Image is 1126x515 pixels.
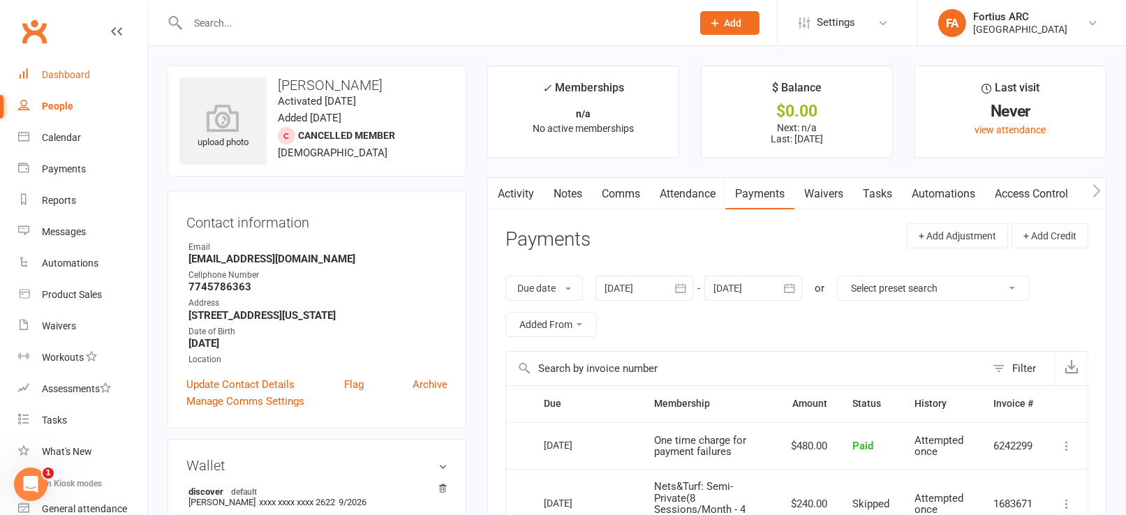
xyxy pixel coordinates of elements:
[542,79,624,105] div: Memberships
[973,23,1067,36] div: [GEOGRAPHIC_DATA]
[981,422,1046,470] td: 6242299
[907,223,1008,248] button: + Add Adjustment
[18,91,147,122] a: People
[339,497,366,507] span: 9/2026
[488,178,544,210] a: Activity
[533,123,634,134] span: No active memberships
[42,132,81,143] div: Calendar
[18,185,147,216] a: Reports
[505,229,591,251] h3: Payments
[505,276,583,301] button: Due date
[42,383,111,394] div: Assessments
[592,178,650,210] a: Comms
[17,14,52,49] a: Clubworx
[815,280,824,297] div: or
[42,289,102,300] div: Product Sales
[725,178,794,210] a: Payments
[179,104,267,150] div: upload photo
[188,309,447,322] strong: [STREET_ADDRESS][US_STATE]
[852,498,889,510] span: Skipped
[650,178,725,210] a: Attendance
[778,386,840,421] th: Amount
[981,386,1046,421] th: Invoice #
[42,69,90,80] div: Dashboard
[18,216,147,248] a: Messages
[928,104,1093,119] div: Never
[938,9,966,37] div: FA
[188,486,440,497] strong: discover
[576,108,591,119] strong: n/a
[840,386,902,421] th: Status
[18,122,147,154] a: Calendar
[542,82,551,95] i: ✓
[642,386,778,421] th: Membership
[544,178,592,210] a: Notes
[902,386,981,421] th: History
[344,376,364,393] a: Flag
[227,486,261,497] span: default
[42,163,86,174] div: Payments
[188,297,447,310] div: Address
[654,434,746,458] span: One time charge for payment failures
[188,269,447,282] div: Cellphone Number
[531,386,642,421] th: Due
[42,100,73,112] div: People
[18,311,147,342] a: Waivers
[278,147,387,159] span: [DEMOGRAPHIC_DATA]
[186,209,447,230] h3: Contact information
[986,352,1055,385] button: Filter
[42,503,127,514] div: General attendance
[700,11,760,35] button: Add
[973,10,1067,23] div: Fortius ARC
[42,352,84,363] div: Workouts
[18,342,147,373] a: Workouts
[14,468,47,501] iframe: Intercom live chat
[506,352,986,385] input: Search by invoice number
[278,112,341,124] time: Added [DATE]
[544,492,608,514] div: [DATE]
[188,325,447,338] div: Date of Birth
[714,104,880,119] div: $0.00
[902,178,985,210] a: Automations
[186,376,295,393] a: Update Contact Details
[42,257,98,269] div: Automations
[42,446,92,457] div: What's New
[18,436,147,468] a: What's New
[188,353,447,366] div: Location
[1012,360,1036,377] div: Filter
[18,279,147,311] a: Product Sales
[42,415,67,426] div: Tasks
[188,253,447,265] strong: [EMAIL_ADDRESS][DOMAIN_NAME]
[188,241,447,254] div: Email
[188,337,447,350] strong: [DATE]
[985,178,1078,210] a: Access Control
[186,393,304,410] a: Manage Comms Settings
[179,77,454,93] h3: [PERSON_NAME]
[186,458,447,473] h3: Wallet
[18,248,147,279] a: Automations
[413,376,447,393] a: Archive
[914,434,963,458] span: Attempted once
[43,468,54,479] span: 1
[544,434,608,456] div: [DATE]
[817,7,855,38] span: Settings
[772,79,822,104] div: $ Balance
[18,154,147,185] a: Payments
[714,122,880,144] p: Next: n/a Last: [DATE]
[42,320,76,331] div: Waivers
[278,95,356,107] time: Activated [DATE]
[186,484,447,509] li: [PERSON_NAME]
[42,195,76,206] div: Reports
[18,59,147,91] a: Dashboard
[975,124,1046,135] a: view attendance
[298,130,395,141] span: Cancelled member
[18,373,147,405] a: Assessments
[42,226,86,237] div: Messages
[184,13,682,33] input: Search...
[794,178,853,210] a: Waivers
[188,281,447,293] strong: 7745786363
[1012,223,1088,248] button: + Add Credit
[725,17,742,29] span: Add
[778,422,840,470] td: $480.00
[259,497,335,507] span: xxxx xxxx xxxx 2622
